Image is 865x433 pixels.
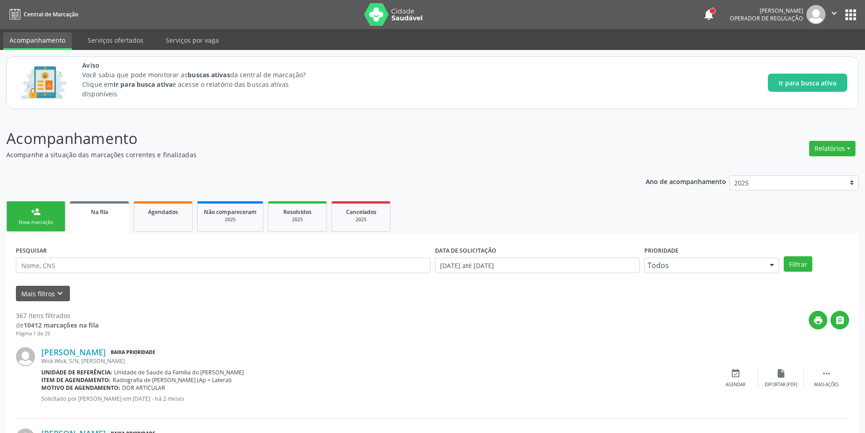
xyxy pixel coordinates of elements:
[24,321,99,329] strong: 10412 marcações na fila
[730,15,803,22] span: Operador de regulação
[31,207,41,217] div: person_add
[188,70,230,79] strong: buscas ativas
[648,261,761,270] span: Todos
[821,368,831,378] i: 
[809,141,855,156] button: Relatórios
[825,5,843,24] button: 
[16,244,47,258] label: PESQUISAR
[346,208,376,216] span: Cancelados
[435,244,496,258] label: DATA DE SOLICITAÇÃO
[204,208,257,216] span: Não compareceram
[91,208,108,216] span: Na fila
[24,10,78,18] span: Central de Marcação
[6,7,78,22] a: Central de Marcação
[646,175,726,187] p: Ano de acompanhamento
[830,311,849,329] button: 
[148,208,178,216] span: Agendados
[16,330,99,338] div: Página 1 de 25
[16,258,430,273] input: Nome, CNS
[809,311,827,329] button: print
[6,127,603,150] p: Acompanhamento
[784,256,812,272] button: Filtrar
[13,219,59,226] div: Nova marcação
[338,216,384,223] div: 2025
[702,8,715,21] button: notifications
[16,320,99,330] div: de
[829,8,839,18] i: 
[55,289,65,299] i: keyboard_arrow_down
[16,347,35,366] img: img
[283,208,311,216] span: Resolvidos
[776,368,786,378] i: insert_drive_file
[843,7,859,23] button: apps
[82,60,322,70] span: Aviso
[82,70,322,99] p: Você sabia que pode monitorar as da central de marcação? Clique em e acesse o relatório das busca...
[81,32,150,48] a: Serviços ofertados
[41,376,111,384] b: Item de agendamento:
[113,376,232,384] span: Radiografia de [PERSON_NAME] (Ap + Lateral)
[835,315,845,325] i: 
[16,286,70,302] button: Mais filtroskeyboard_arrow_down
[41,357,713,365] div: Wisk Wisk, S/N, [PERSON_NAME]
[435,258,640,273] input: Selecione um intervalo
[726,382,746,388] div: Agendar
[765,382,797,388] div: Exportar (PDF)
[730,7,803,15] div: [PERSON_NAME]
[3,32,72,50] a: Acompanhamento
[644,244,678,258] label: Prioridade
[41,368,112,376] b: Unidade de referência:
[41,347,106,357] a: [PERSON_NAME]
[114,368,244,376] span: Unidade de Saude da Familia do [PERSON_NAME]
[18,62,69,103] img: Imagem de CalloutCard
[114,80,173,89] strong: Ir para busca ativa
[275,216,320,223] div: 2025
[806,5,825,24] img: img
[122,384,165,392] span: DOR ARTICULAR
[814,382,839,388] div: Mais ações
[779,78,836,88] span: Ir para busca ativa
[109,348,157,357] span: Baixa Prioridade
[731,368,741,378] i: event_available
[204,216,257,223] div: 2025
[41,395,713,403] p: Solicitado por [PERSON_NAME] em [DATE] - há 2 meses
[6,150,603,159] p: Acompanhe a situação das marcações correntes e finalizadas
[768,74,847,92] button: Ir para busca ativa
[16,311,99,320] div: 367 itens filtrados
[41,384,120,392] b: Motivo de agendamento:
[159,32,225,48] a: Serviços por vaga
[813,315,823,325] i: print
